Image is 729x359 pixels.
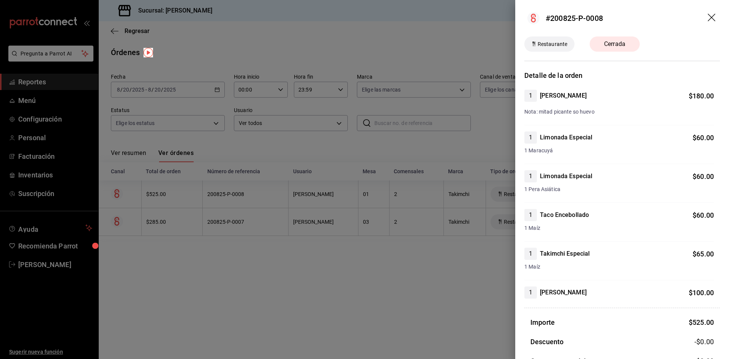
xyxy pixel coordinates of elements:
[524,185,714,193] span: 1 Pera Asiática
[144,48,153,57] img: Tooltip marker
[693,134,714,142] span: $ 60.00
[546,13,603,24] div: #200825-P-0008
[524,224,714,232] span: 1 Maíz
[540,91,587,100] h4: [PERSON_NAME]
[524,172,537,181] span: 1
[524,91,537,100] span: 1
[540,249,590,258] h4: Takimchi Especial
[540,210,589,220] h4: Taco Encebollado
[693,250,714,258] span: $ 65.00
[535,40,570,48] span: Restaurante
[524,249,537,258] span: 1
[524,147,714,155] span: 1 Maracuyá
[689,289,714,297] span: $ 100.00
[524,288,537,297] span: 1
[540,133,592,142] h4: Limonada Especial
[693,172,714,180] span: $ 60.00
[689,318,714,326] span: $ 525.00
[530,337,563,347] h3: Descuento
[689,92,714,100] span: $ 180.00
[540,288,587,297] h4: [PERSON_NAME]
[524,70,720,81] h3: Detalle de la orden
[540,172,592,181] h4: Limonada Especial
[600,40,630,49] span: Cerrada
[524,133,537,142] span: 1
[524,263,714,271] span: 1 Maíz
[693,211,714,219] span: $ 60.00
[694,337,714,347] span: -$0.00
[524,210,537,220] span: 1
[524,109,595,115] span: Nota: mitad picante so huevo
[530,317,555,327] h3: Importe
[708,14,717,23] button: drag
